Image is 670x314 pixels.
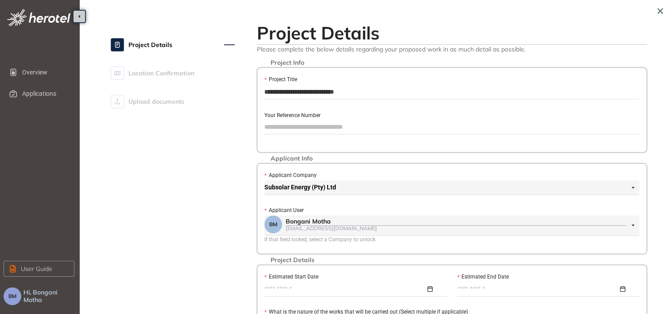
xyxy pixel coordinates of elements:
div: Bongani Motha [286,218,627,225]
span: Location Confirmation [128,64,194,82]
span: Upload documents [128,93,184,110]
span: Project Details [266,256,319,264]
input: Your Reference Number [264,120,639,133]
label: Applicant Company [264,171,316,180]
button: BM [4,287,21,305]
span: BM [269,221,277,228]
button: User Guide [4,261,74,277]
span: Please complete the below details regarding your proposed work in as much detail as possible. [257,45,647,53]
span: Applicant Info [266,155,317,162]
input: Project Title [264,85,639,98]
label: Your Reference Number [264,111,321,120]
span: Project Info [266,59,309,67]
label: Project Title [264,75,297,84]
span: Hi, Bongani Motha [23,289,76,304]
input: Estimated Start Date [264,284,426,294]
img: logo [7,9,70,26]
span: Project Details [128,36,172,54]
span: Subsolar Energy (Pty) Ltd [264,181,635,195]
label: Estimated Start Date [264,273,318,281]
input: Estimated End Date [457,284,619,294]
span: Overview [22,63,67,81]
label: Applicant User [264,206,303,215]
span: User Guide [21,264,52,274]
div: If that field locked, select a Company to unlock [264,235,639,244]
h2: Project Details [257,22,647,43]
span: Applications [22,85,67,102]
span: BM [8,293,16,299]
label: Estimated End Date [457,273,509,281]
div: [EMAIL_ADDRESS][DOMAIN_NAME] [286,225,627,231]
